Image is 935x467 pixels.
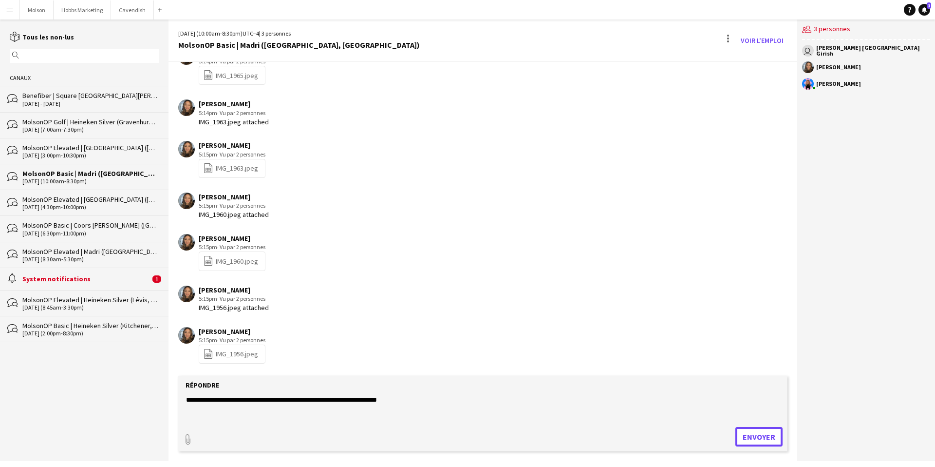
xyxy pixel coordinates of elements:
div: 5:15pm [199,336,265,345]
button: Molson [20,0,54,19]
span: · Vu par 2 personnes [217,295,265,302]
div: [PERSON_NAME] [199,286,269,294]
a: IMG_1956.jpeg [203,349,258,360]
div: System notifications [22,274,150,283]
span: · Vu par 2 personnes [217,151,265,158]
div: [PERSON_NAME] [199,141,265,150]
div: [DATE] (2:00pm-8:30pm) [22,330,159,337]
div: [PERSON_NAME] [199,327,265,336]
div: IMG_1960.jpeg attached [199,210,269,219]
div: Benefiber | Square [GEOGRAPHIC_DATA][PERSON_NAME] MTL, Benefiber | [PERSON_NAME] Metro [22,91,159,100]
a: Tous les non-lus [10,33,74,41]
div: MolsonOP Golf | Heineken Silver (Gravenhurst, [GEOGRAPHIC_DATA]) [22,117,159,126]
div: [PERSON_NAME] [199,193,269,201]
div: 5:15pm [199,150,265,159]
span: 1 [927,2,931,9]
button: Cavendish [111,0,154,19]
div: [DATE] (4:30pm-10:00pm) [22,204,159,211]
div: MolsonOP Elevated | Heineken Silver (Lévis, [GEOGRAPHIC_DATA]) [22,295,159,304]
div: MolsonOP Basic | Coors [PERSON_NAME] ([GEOGRAPHIC_DATA], [GEOGRAPHIC_DATA]) [22,221,159,230]
button: Hobbs Marketing [54,0,111,19]
div: [DATE] (10:00am-8:30pm) [22,178,159,185]
div: IMG_1956.jpeg attached [199,303,269,312]
div: [PERSON_NAME] [816,81,861,87]
span: · Vu par 2 personnes [217,58,265,65]
div: 3 personnes [802,19,930,40]
div: IMG_1963.jpeg attached [199,117,269,126]
div: MolsonOP Basic | Heineken Silver (Kitchener, [GEOGRAPHIC_DATA]) [22,321,159,330]
button: Envoyer [735,427,783,447]
div: MolsonOP Basic | Madri ([GEOGRAPHIC_DATA], [GEOGRAPHIC_DATA]) [22,169,159,178]
span: 1 [152,275,161,283]
label: Répondre [186,381,219,389]
a: Voir l'emploi [737,33,787,48]
div: 5:15pm [199,294,269,303]
a: IMG_1965.jpeg [203,70,258,81]
div: MolsonOP Elevated | [GEOGRAPHIC_DATA] ([GEOGRAPHIC_DATA], [GEOGRAPHIC_DATA]) [22,143,159,152]
a: 1 [918,4,930,16]
span: UTC−4 [243,30,259,37]
div: [DATE] (10:00am-8:30pm) | 3 personnes [178,29,420,38]
div: [PERSON_NAME] [GEOGRAPHIC_DATA] Girish [816,45,930,57]
div: [DATE] (8:45am-3:30pm) [22,304,159,311]
div: [DATE] (6:30pm-11:00pm) [22,230,159,237]
div: [DATE] (8:30am-5:30pm) [22,256,159,263]
div: MolsonOP Elevated | Madri ([GEOGRAPHIC_DATA], [GEOGRAPHIC_DATA]) [22,247,159,256]
a: IMG_1960.jpeg [203,255,258,267]
span: · Vu par 2 personnes [217,336,265,344]
div: MolsonOP Basic | Madri ([GEOGRAPHIC_DATA], [GEOGRAPHIC_DATA]) [178,40,420,49]
span: · Vu par 2 personnes [217,202,265,209]
div: [PERSON_NAME] [199,234,265,243]
a: IMG_1963.jpeg [203,163,258,174]
div: 5:15pm [199,243,265,252]
span: · Vu par 2 personnes [217,109,265,117]
div: [DATE] - [DATE] [22,100,159,107]
div: [DATE] (7:00am-7:30pm) [22,126,159,133]
div: [PERSON_NAME] [816,64,861,70]
div: [DATE] (3:00pm-10:30pm) [22,152,159,159]
div: [PERSON_NAME] [199,99,269,108]
span: · Vu par 2 personnes [217,243,265,251]
div: 5:15pm [199,201,269,210]
div: 5:14pm [199,109,269,117]
div: MolsonOP Elevated | [GEOGRAPHIC_DATA] ([GEOGRAPHIC_DATA], [GEOGRAPHIC_DATA]) [22,195,159,204]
